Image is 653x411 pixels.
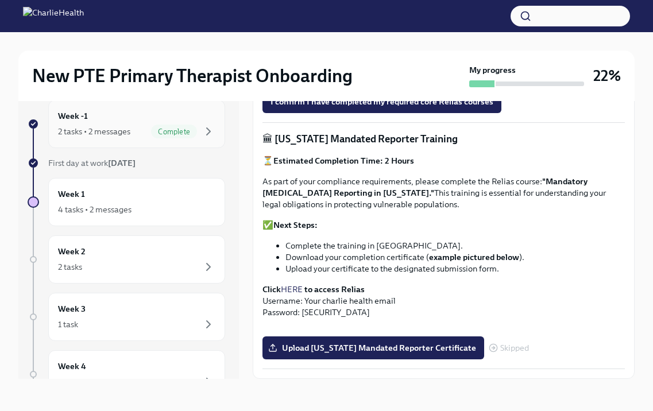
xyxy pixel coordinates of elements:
h6: Week 3 [58,303,86,315]
a: HERE [281,284,303,294]
a: Week -12 tasks • 2 messagesComplete [28,100,225,148]
span: First day at work [48,158,136,168]
img: CharlieHealth [23,7,84,25]
h6: Week 2 [58,245,86,258]
span: Skipped [500,344,529,352]
p: 🏛 [US_STATE] Mandated Reporter Training [262,132,625,146]
label: Upload [US_STATE] Mandated Reporter Certificate [262,336,484,359]
div: 4 tasks • 2 messages [58,204,132,215]
a: Week 41 task [28,350,225,398]
strong: Next Steps: [273,220,318,230]
span: Upload [US_STATE] Mandated Reporter Certificate [271,342,476,354]
a: Week 31 task [28,293,225,341]
span: Complete [151,127,197,136]
a: First day at work[DATE] [28,157,225,169]
h2: New PTE Primary Therapist Onboarding [32,64,353,87]
strong: Estimated Completion Time: 2 Hours [273,156,414,166]
p: ⏳ [262,155,625,166]
p: Username: Your charlie health email Password: [SECURITY_DATA] [262,284,625,318]
h6: Week 4 [58,360,86,373]
h6: Week 1 [58,188,85,200]
h3: 22% [593,65,621,86]
div: 1 task [58,376,78,387]
a: Week 22 tasks [28,235,225,284]
a: Week 14 tasks • 2 messages [28,178,225,226]
li: Upload your certificate to the designated submission form. [285,263,625,274]
button: I confirm I have completed my required core Relias courses [262,90,501,113]
li: Download your completion certificate ( ). [285,251,625,263]
strong: example pictured below [429,252,519,262]
span: I confirm I have completed my required core Relias courses [271,96,493,107]
div: 2 tasks [58,261,82,273]
div: 2 tasks • 2 messages [58,126,130,137]
li: Complete the training in [GEOGRAPHIC_DATA]. [285,240,625,251]
p: As part of your compliance requirements, please complete the Relias course: This training is esse... [262,176,625,210]
strong: to access Relias [304,284,365,294]
h6: Week -1 [58,110,88,122]
p: ✅ [262,219,625,231]
div: 1 task [58,319,78,330]
strong: My progress [469,64,516,76]
strong: Click [262,284,281,294]
strong: [DATE] [108,158,136,168]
